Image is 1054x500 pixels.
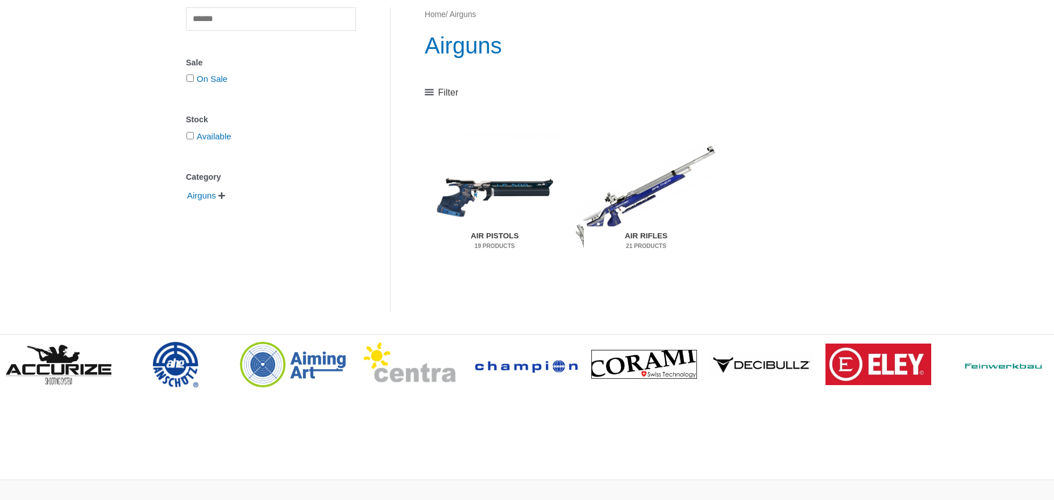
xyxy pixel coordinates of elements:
h1: Airguns [425,30,868,61]
img: Air Rifles [576,123,716,270]
img: brand logo [825,344,931,385]
input: Available [186,132,194,139]
span: Filter [438,84,459,101]
a: Available [197,131,231,141]
input: On Sale [186,75,194,82]
span:  [218,192,225,200]
a: Filter [425,84,458,101]
a: Visit product category Air Rifles [576,123,716,270]
img: Air Pistols [425,123,565,270]
span: > [1037,350,1048,362]
div: Sale [186,55,356,71]
nav: Breadcrumb [425,7,868,22]
mark: 19 Products [433,242,557,250]
div: Category [186,169,356,185]
h2: Air Rifles [584,226,708,256]
a: Visit product category Air Pistols [425,123,565,270]
a: Home [425,10,446,19]
span: Airguns [186,186,217,205]
a: Airguns [186,190,217,200]
h2: Air Pistols [433,226,557,256]
mark: 21 Products [584,242,708,250]
div: Stock [186,111,356,128]
a: On Sale [197,74,227,84]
